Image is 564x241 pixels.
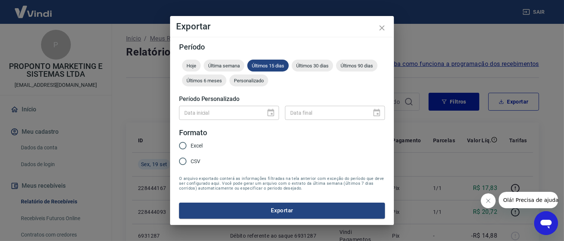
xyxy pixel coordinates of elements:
[229,74,268,86] div: Personalizado
[176,22,388,31] h4: Exportar
[182,78,226,83] span: Últimos 6 meses
[292,63,333,69] span: Últimos 30 dias
[499,192,558,208] iframe: Mensagem da empresa
[336,63,377,69] span: Últimos 90 dias
[336,60,377,72] div: Últimos 90 dias
[182,74,226,86] div: Últimos 6 meses
[182,60,201,72] div: Hoje
[373,19,391,37] button: close
[204,60,244,72] div: Última semana
[534,211,558,235] iframe: Botão para abrir a janela de mensagens
[179,43,385,51] h5: Período
[204,63,244,69] span: Última semana
[179,106,260,120] input: DD/MM/YYYY
[191,142,203,150] span: Excel
[4,5,63,11] span: Olá! Precisa de ajuda?
[179,95,385,103] h5: Período Personalizado
[191,158,200,165] span: CSV
[292,60,333,72] div: Últimos 30 dias
[179,203,385,218] button: Exportar
[481,193,496,208] iframe: Fechar mensagem
[182,63,201,69] span: Hoje
[247,63,289,69] span: Últimos 15 dias
[179,127,207,138] legend: Formato
[179,176,385,191] span: O arquivo exportado conterá as informações filtradas na tela anterior com exceção do período que ...
[247,60,289,72] div: Últimos 15 dias
[285,106,366,120] input: DD/MM/YYYY
[229,78,268,83] span: Personalizado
